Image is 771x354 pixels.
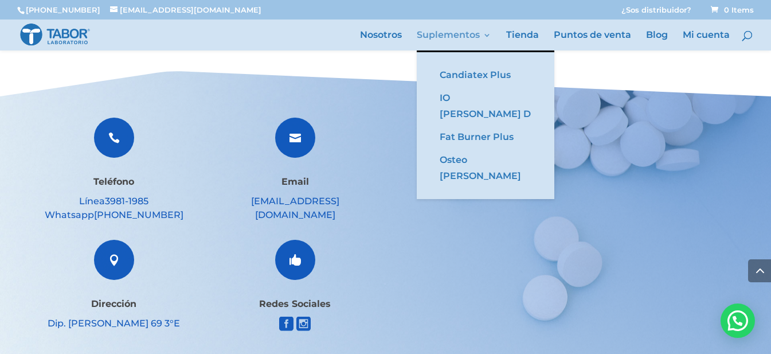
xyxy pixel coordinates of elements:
[428,126,543,149] a: Fat Burner Plus
[279,321,293,334] a: social_facebook_square icon
[94,240,134,280] span: 
[26,5,100,14] a: [PHONE_NUMBER]
[683,31,730,50] a: Mi cuenta
[275,118,315,158] span: 
[279,317,293,331] span: social_facebook_square icon
[91,298,136,309] span: Dirección
[428,149,543,188] a: Osteo [PERSON_NAME]
[251,196,339,220] a: [EMAIL_ADDRESS][DOMAIN_NAME]
[296,321,311,334] a: social_instagram_square icon
[646,31,668,50] a: Blog
[554,31,631,50] a: Puntos de venta
[428,64,543,87] a: Candiatex Plus
[417,31,491,50] a: Suplementos
[506,31,539,50] a: Tienda
[621,6,691,20] a: ¿Sos distribuidor?
[709,5,754,14] a: 0 Items
[94,209,183,220] a: [PHONE_NUMBER]
[105,196,148,207] a: 3981-1985
[42,194,186,222] div: Línea Whatsapp
[42,317,186,330] div: Dip. [PERSON_NAME] 69 3°E
[360,31,402,50] a: Nosotros
[275,240,315,280] span: 
[711,5,754,14] span: 0 Items
[296,317,311,331] span: social_instagram_square icon
[259,298,331,309] span: Redes Sociales
[19,22,91,47] img: Laboratorio Tabor
[93,176,134,187] span: Teléfono
[110,5,261,14] a: [EMAIL_ADDRESS][DOMAIN_NAME]
[281,176,309,187] span: Email
[428,87,543,126] a: IO [PERSON_NAME] D
[94,118,134,158] span: 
